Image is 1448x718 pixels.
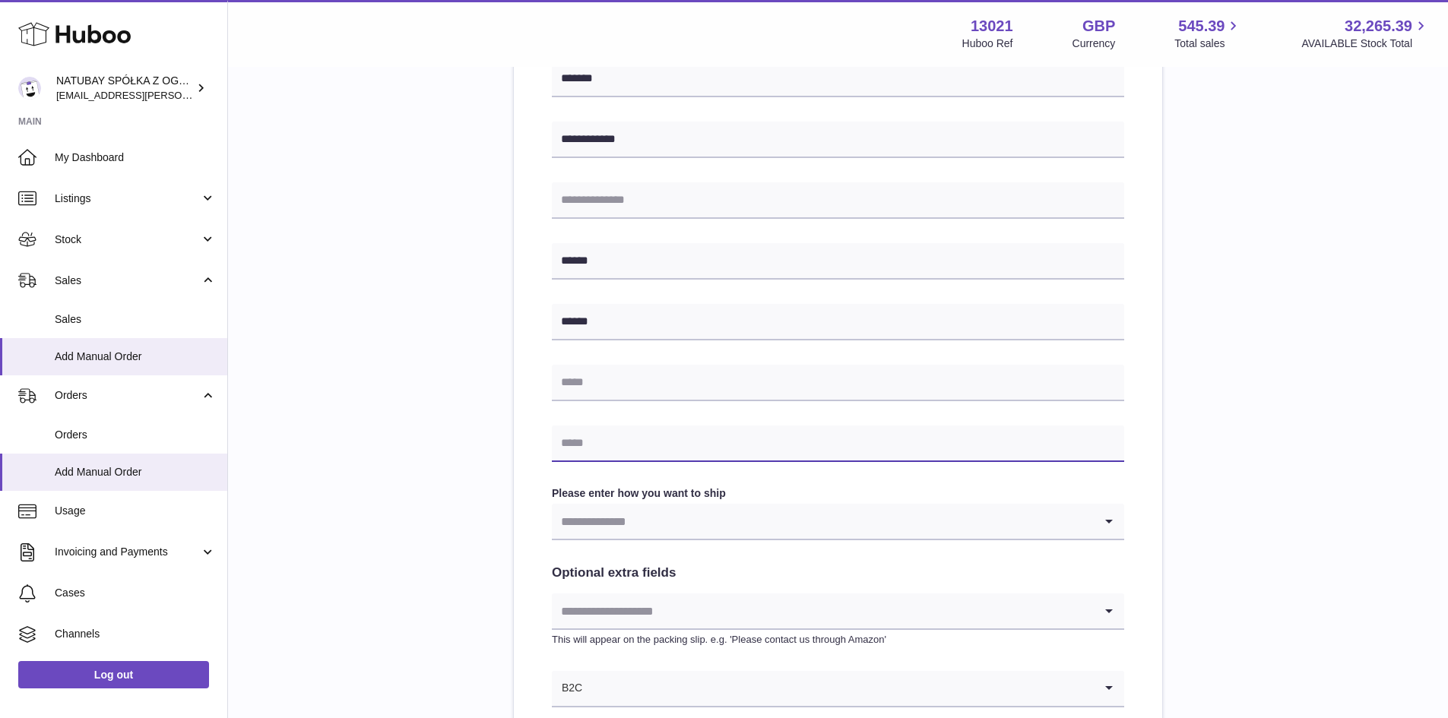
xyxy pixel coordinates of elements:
[56,74,193,103] div: NATUBAY SPÓŁKA Z OGRANICZONĄ ODPOWIEDZIALNOŚCIĄ
[552,504,1094,539] input: Search for option
[552,671,583,706] span: B2C
[55,627,216,641] span: Channels
[55,232,200,247] span: Stock
[55,312,216,327] span: Sales
[1178,16,1225,36] span: 545.39
[1073,36,1116,51] div: Currency
[552,486,1124,501] label: Please enter how you want to ship
[1345,16,1412,36] span: 32,265.39
[55,388,200,403] span: Orders
[1174,36,1242,51] span: Total sales
[552,593,1094,628] input: Search for option
[55,545,200,559] span: Invoicing and Payments
[552,671,1124,707] div: Search for option
[1301,16,1430,51] a: 32,265.39 AVAILABLE Stock Total
[552,593,1124,630] div: Search for option
[552,565,1124,582] h2: Optional extra fields
[55,428,216,442] span: Orders
[55,274,200,288] span: Sales
[55,150,216,165] span: My Dashboard
[55,504,216,518] span: Usage
[971,16,1013,36] strong: 13021
[552,633,1124,647] p: This will appear on the packing slip. e.g. 'Please contact us through Amazon'
[1082,16,1115,36] strong: GBP
[1301,36,1430,51] span: AVAILABLE Stock Total
[1174,16,1242,51] a: 545.39 Total sales
[55,586,216,600] span: Cases
[962,36,1013,51] div: Huboo Ref
[552,504,1124,540] div: Search for option
[55,350,216,364] span: Add Manual Order
[583,671,1094,706] input: Search for option
[55,191,200,206] span: Listings
[18,77,41,100] img: kacper.antkowski@natubay.pl
[18,661,209,688] a: Log out
[55,465,216,479] span: Add Manual Order
[56,89,305,101] span: [EMAIL_ADDRESS][PERSON_NAME][DOMAIN_NAME]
